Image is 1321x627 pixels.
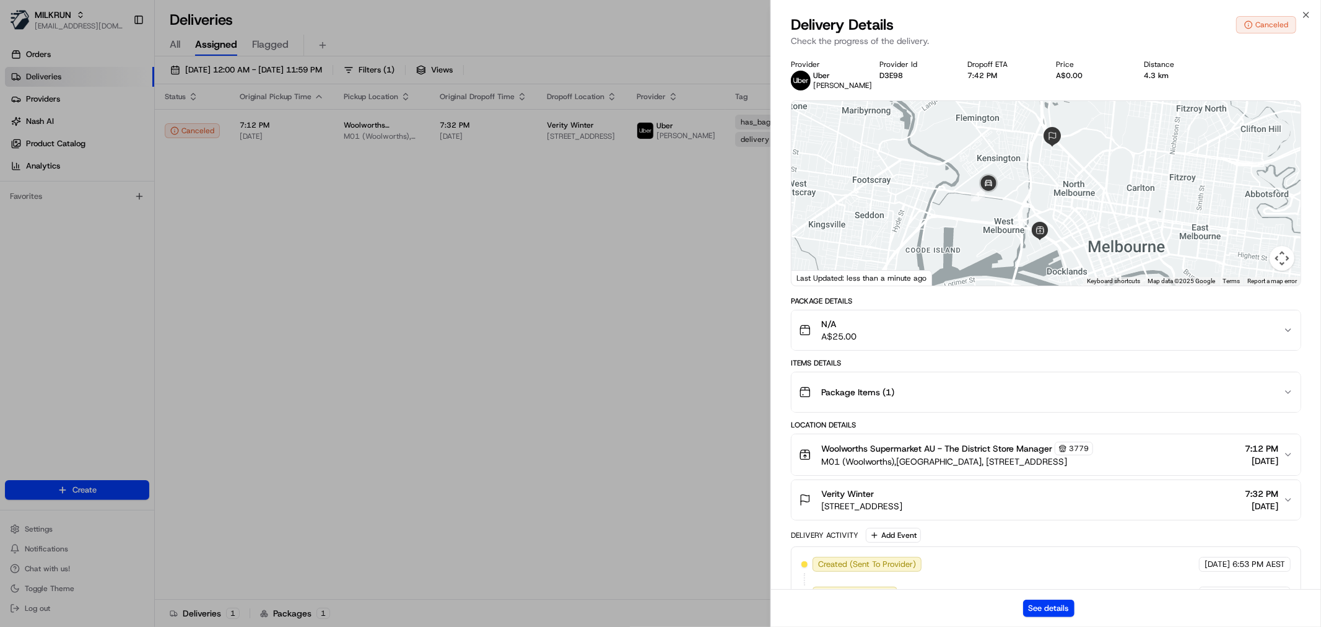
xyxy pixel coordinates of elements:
[1232,589,1285,600] span: 6:53 PM AEST
[791,15,894,35] span: Delivery Details
[87,209,150,219] a: Powered byPylon
[1232,559,1285,570] span: 6:53 PM AEST
[791,434,1301,475] button: Woolworths Supermarket AU - The District Store Manager3779M01 (Woolworths),[GEOGRAPHIC_DATA], [ST...
[791,296,1301,306] div: Package Details
[791,420,1301,430] div: Location Details
[791,372,1301,412] button: Package Items (1)
[1205,559,1230,570] span: [DATE]
[971,188,985,201] div: 1
[821,386,894,398] span: Package Items ( 1 )
[1148,278,1215,284] span: Map data ©2025 Google
[1144,59,1213,69] div: Distance
[1223,278,1240,284] a: Terms (opens in new tab)
[791,270,932,286] div: Last Updated: less than a minute ago
[791,530,858,540] div: Delivery Activity
[791,59,860,69] div: Provider
[821,318,857,330] span: N/A
[795,270,835,286] a: Open this area in Google Maps (opens a new window)
[968,59,1037,69] div: Dropoff ETA
[1270,246,1294,271] button: Map camera controls
[1023,600,1075,617] button: See details
[818,559,916,570] span: Created (Sent To Provider)
[32,80,204,93] input: Clear
[791,310,1301,350] button: N/AA$25.00
[795,270,835,286] img: Google
[1245,488,1278,500] span: 7:32 PM
[821,500,902,512] span: [STREET_ADDRESS]
[821,488,874,500] span: Verity Winter
[211,122,225,137] button: Start new chat
[791,358,1301,368] div: Items Details
[1056,71,1125,81] div: A$0.00
[1245,455,1278,467] span: [DATE]
[1245,500,1278,512] span: [DATE]
[1205,589,1230,600] span: [DATE]
[117,180,199,192] span: API Documentation
[879,71,903,81] button: D3E98
[1069,444,1089,454] span: 3779
[12,12,37,37] img: Nash
[7,175,100,197] a: 📗Knowledge Base
[791,35,1301,47] p: Check the progress of the delivery.
[1144,71,1213,81] div: 4.3 km
[12,181,22,191] div: 📗
[879,59,948,69] div: Provider Id
[123,210,150,219] span: Pylon
[42,118,203,131] div: Start new chat
[42,131,157,141] div: We're available if you need us!
[818,589,892,600] span: Not Assigned Driver
[821,455,1093,468] span: M01 (Woolworths),[GEOGRAPHIC_DATA], [STREET_ADDRESS]
[1056,59,1125,69] div: Price
[1245,442,1278,455] span: 7:12 PM
[12,50,225,69] p: Welcome 👋
[105,181,115,191] div: 💻
[813,81,872,90] span: [PERSON_NAME]
[821,442,1052,455] span: Woolworths Supermarket AU - The District Store Manager
[821,330,857,343] span: A$25.00
[791,480,1301,520] button: Verity Winter[STREET_ADDRESS]7:32 PM[DATE]
[25,180,95,192] span: Knowledge Base
[813,71,830,81] span: Uber
[1087,277,1140,286] button: Keyboard shortcuts
[968,71,1037,81] div: 7:42 PM
[1236,16,1296,33] button: Canceled
[866,528,921,543] button: Add Event
[791,71,811,90] img: uber-new-logo.jpeg
[1247,278,1297,284] a: Report a map error
[12,118,35,141] img: 1736555255976-a54dd68f-1ca7-489b-9aae-adbdc363a1c4
[100,175,204,197] a: 💻API Documentation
